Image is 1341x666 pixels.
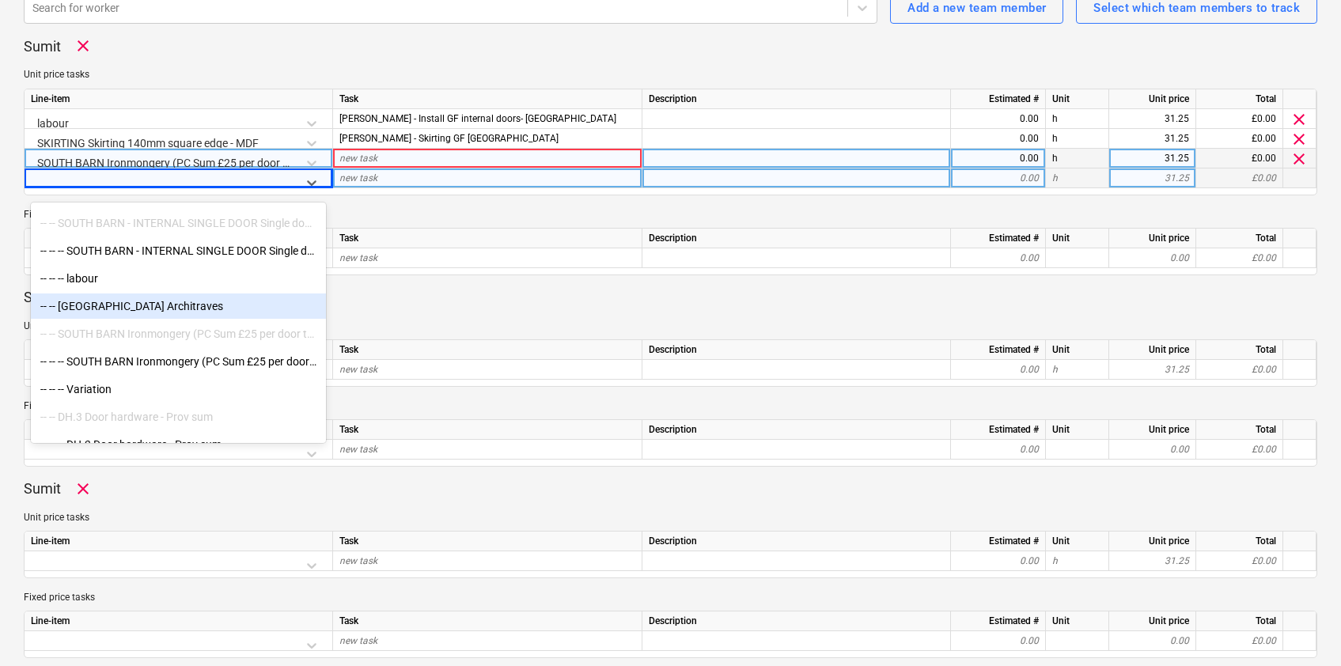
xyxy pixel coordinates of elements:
div: Total [1196,532,1283,551]
div: Line-item [25,532,333,551]
div: Line-item [25,89,333,109]
span: new task [339,635,377,646]
div: 0.00 [957,168,1039,188]
div: £0.00 [1196,149,1283,168]
div: -- [GEOGRAPHIC_DATA] [31,183,326,208]
div: Estimated # [951,229,1046,248]
div: Unit price [1109,611,1196,631]
div: £0.00 [1196,109,1283,129]
div: Unit [1046,532,1109,551]
div: Task [333,229,642,248]
div: h [1046,360,1109,380]
div: Unit price [1109,89,1196,109]
div: £0.00 [1196,248,1283,268]
span: clear [1290,149,1309,168]
span: Dean - Install GF internal doors- South Barn [339,113,616,124]
div: 0.00 [957,248,1039,268]
div: Description [642,229,951,248]
div: Description [642,611,951,631]
p: Fixed price tasks [24,591,1317,604]
div: Description [642,89,951,109]
div: Total [1196,229,1283,248]
div: 31.25 [1116,149,1189,168]
div: -- -- [GEOGRAPHIC_DATA] Architraves [31,293,326,319]
div: Task [333,340,642,360]
div: 31.25 [1116,129,1189,149]
div: Description [642,420,951,440]
span: Remove worker [74,479,93,498]
p: Sumit [24,479,61,498]
div: Estimated # [951,340,1046,360]
div: 0.00 [1116,248,1189,268]
div: -- -- -- labour [31,266,326,291]
div: £0.00 [1196,551,1283,571]
div: £0.00 [1196,168,1283,188]
p: Unit price tasks [24,320,1317,333]
div: -- -- -- Variation [31,377,326,402]
div: Unit [1046,229,1109,248]
div: Task [333,420,642,440]
div: Line-item [25,420,333,440]
div: Line-item [25,229,333,248]
div: 31.25 [1116,168,1189,188]
div: 0.00 [1116,440,1189,460]
div: -- -- SOUTH BARN - INTERNAL SINGLE DOOR Single door (PC Sum £85 per door to supply) [31,210,326,236]
span: new task [339,172,377,184]
div: Total [1196,420,1283,440]
div: -- -- -- SOUTH BARN - INTERNAL SINGLE DOOR Single door (PC [PERSON_NAME] £85 per door to supply) [31,238,326,263]
div: Estimated # [951,532,1046,551]
div: -- -- SOUTH BARN Ironmongery (PC Sum £25 per door to supply) [31,321,326,346]
div: -- -- -- SOUTH BARN Ironmongery (PC Sum £25 per door to supply) [31,349,326,374]
div: -- -- -- DH.3 Door hardware - Prov sum [31,432,326,457]
div: £0.00 [1196,631,1283,651]
p: Unit price tasks [24,68,1317,81]
div: 0.00 [957,149,1039,168]
div: Estimated # [951,611,1046,631]
span: new task [339,555,377,566]
span: clear [1290,109,1309,128]
span: clear [1290,129,1309,148]
div: Unit price [1109,229,1196,248]
span: new task [339,252,377,263]
div: Unit [1046,611,1109,631]
div: Unit [1046,420,1109,440]
p: Sumit [24,37,61,56]
div: Line-item [25,340,333,360]
span: Remove worker [74,36,93,55]
p: Fixed price tasks [24,399,1317,413]
div: Line-item [25,611,333,631]
div: Unit [1046,340,1109,360]
div: Total [1196,89,1283,109]
div: Unit [1046,89,1109,109]
div: £0.00 [1196,360,1283,380]
div: Description [642,340,951,360]
div: h [1046,129,1109,149]
div: 0.00 [957,129,1039,149]
div: 0.00 [1116,631,1189,651]
p: Unit price tasks [24,511,1317,524]
div: h [1046,551,1109,571]
div: 0.00 [957,440,1039,460]
div: -- SOUTH BARN [31,183,326,208]
div: Task [333,611,642,631]
div: Task [333,89,642,109]
div: Task [333,532,642,551]
div: h [1046,149,1109,168]
div: -- -- SOUTH BARN Architraves [31,293,326,319]
div: 0.00 [957,360,1039,380]
span: new task [339,364,377,375]
div: Unit price [1109,420,1196,440]
div: Total [1196,611,1283,631]
div: -- -- DH.3 Door hardware - Prov sum [31,404,326,429]
span: Dean - Skirting GF South Barn [339,133,559,144]
span: new task [339,444,377,455]
div: h [1046,109,1109,129]
p: Sumit [24,288,61,307]
div: 31.25 [1116,360,1189,380]
div: 31.25 [1116,551,1189,571]
span: new task [339,153,377,164]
